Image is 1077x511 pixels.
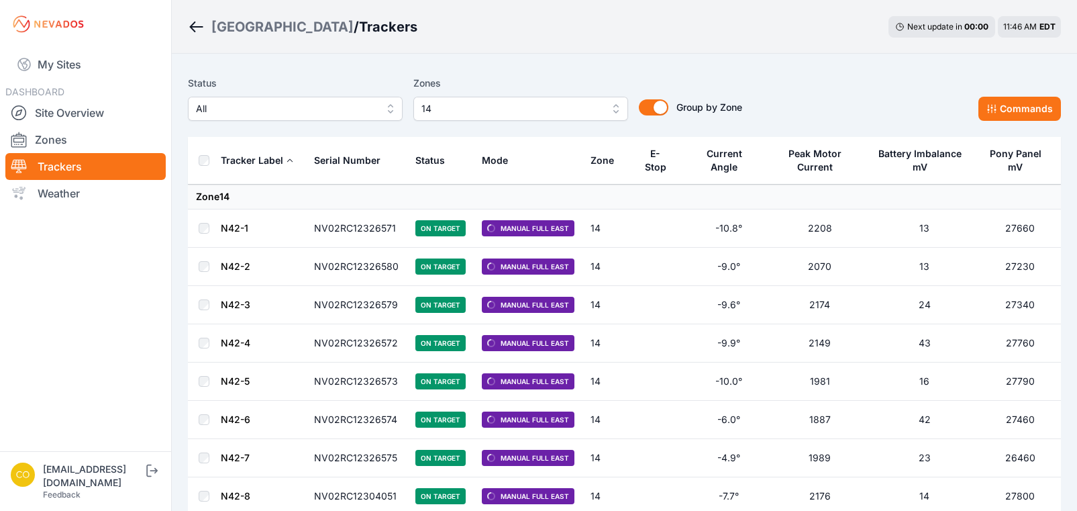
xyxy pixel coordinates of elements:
[870,439,980,477] td: 23
[582,439,633,477] td: 14
[221,154,283,167] div: Tracker Label
[415,412,466,428] span: On Target
[688,324,770,363] td: -9.9°
[964,21,988,32] div: 00 : 00
[688,210,770,248] td: -10.8°
[221,337,250,349] a: N42-4
[415,488,466,504] span: On Target
[482,220,574,236] span: Manual Full East
[870,401,980,439] td: 42
[5,86,64,97] span: DASHBOARD
[482,297,574,313] span: Manual Full East
[354,17,359,36] span: /
[641,138,680,183] button: E-Stop
[415,450,466,466] span: On Target
[696,147,752,174] div: Current Angle
[980,401,1061,439] td: 27460
[1039,21,1056,32] span: EDT
[978,97,1061,121] button: Commands
[359,17,417,36] h3: Trackers
[482,488,574,504] span: Manual Full East
[221,414,250,425] a: N42-6
[870,363,980,401] td: 16
[306,286,407,324] td: NV02RC12326579
[11,463,35,487] img: controlroomoperator@invenergy.com
[870,248,980,286] td: 13
[676,101,742,113] span: Group by Zone
[582,324,633,363] td: 14
[591,154,614,167] div: Zone
[582,363,633,401] td: 14
[482,259,574,275] span: Manual Full East
[778,147,852,174] div: Peak Motor Current
[980,439,1061,477] td: 26460
[5,180,166,207] a: Weather
[870,210,980,248] td: 13
[582,401,633,439] td: 14
[482,144,519,177] button: Mode
[188,9,417,44] nav: Breadcrumb
[870,286,980,324] td: 24
[770,363,869,401] td: 1981
[188,185,1061,210] td: Zone 14
[696,138,762,183] button: Current Angle
[415,297,466,313] span: On Target
[878,138,972,183] button: Battery Imbalance mV
[415,154,445,167] div: Status
[582,210,633,248] td: 14
[770,324,869,363] td: 2149
[306,248,407,286] td: NV02RC12326580
[211,17,354,36] a: [GEOGRAPHIC_DATA]
[907,21,962,32] span: Next update in
[878,147,962,174] div: Battery Imbalance mV
[482,154,508,167] div: Mode
[221,261,250,272] a: N42-2
[988,147,1044,174] div: Pony Panel mV
[582,286,633,324] td: 14
[870,324,980,363] td: 43
[413,97,628,121] button: 14
[221,452,250,463] a: N42-7
[1003,21,1037,32] span: 11:46 AM
[778,138,861,183] button: Peak Motor Current
[770,439,869,477] td: 1989
[221,222,248,234] a: N42-1
[482,412,574,428] span: Manual Full East
[988,138,1053,183] button: Pony Panel mV
[5,126,166,153] a: Zones
[188,97,403,121] button: All
[591,144,625,177] button: Zone
[415,335,466,351] span: On Target
[688,439,770,477] td: -4.9°
[221,144,294,177] button: Tracker Label
[5,153,166,180] a: Trackers
[196,101,376,117] span: All
[306,439,407,477] td: NV02RC12326575
[11,13,86,35] img: Nevados
[413,75,628,91] label: Zones
[582,248,633,286] td: 14
[415,220,466,236] span: On Target
[482,450,574,466] span: Manual Full East
[688,363,770,401] td: -10.0°
[188,75,403,91] label: Status
[221,299,250,310] a: N42-3
[980,324,1061,363] td: 27760
[415,373,466,389] span: On Target
[415,144,456,177] button: Status
[688,401,770,439] td: -6.0°
[415,259,466,275] span: On Target
[770,286,869,324] td: 2174
[314,154,380,167] div: Serial Number
[688,286,770,324] td: -9.6°
[980,363,1061,401] td: 27790
[980,248,1061,286] td: 27230
[5,99,166,126] a: Site Overview
[314,144,391,177] button: Serial Number
[306,210,407,248] td: NV02RC12326571
[770,248,869,286] td: 2070
[43,490,81,500] a: Feedback
[688,248,770,286] td: -9.0°
[980,210,1061,248] td: 27660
